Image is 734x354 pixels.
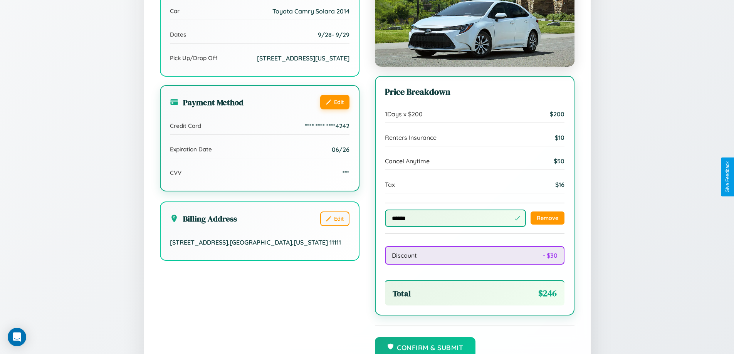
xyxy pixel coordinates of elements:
[550,110,564,118] span: $ 200
[170,7,180,15] span: Car
[554,157,564,165] span: $ 50
[392,252,417,259] span: Discount
[385,86,564,98] h3: Price Breakdown
[170,213,237,224] h3: Billing Address
[538,287,557,299] span: $ 246
[170,169,181,176] span: CVV
[531,211,564,225] button: Remove
[170,31,186,38] span: Dates
[332,146,349,153] span: 06/26
[170,54,218,62] span: Pick Up/Drop Off
[385,134,437,141] span: Renters Insurance
[385,110,423,118] span: 1 Days x $ 200
[385,157,430,165] span: Cancel Anytime
[555,181,564,188] span: $ 16
[318,31,349,39] span: 9 / 28 - 9 / 29
[320,95,349,109] button: Edit
[8,328,26,346] div: Open Intercom Messenger
[170,122,201,129] span: Credit Card
[272,7,349,15] span: Toyota Camry Solara 2014
[725,161,730,193] div: Give Feedback
[555,134,564,141] span: $ 10
[170,146,212,153] span: Expiration Date
[170,97,244,108] h3: Payment Method
[170,238,341,246] span: [STREET_ADDRESS] , [GEOGRAPHIC_DATA] , [US_STATE] 11111
[385,181,395,188] span: Tax
[393,288,411,299] span: Total
[257,54,349,62] span: [STREET_ADDRESS][US_STATE]
[543,252,558,259] span: - $ 30
[320,211,349,226] button: Edit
